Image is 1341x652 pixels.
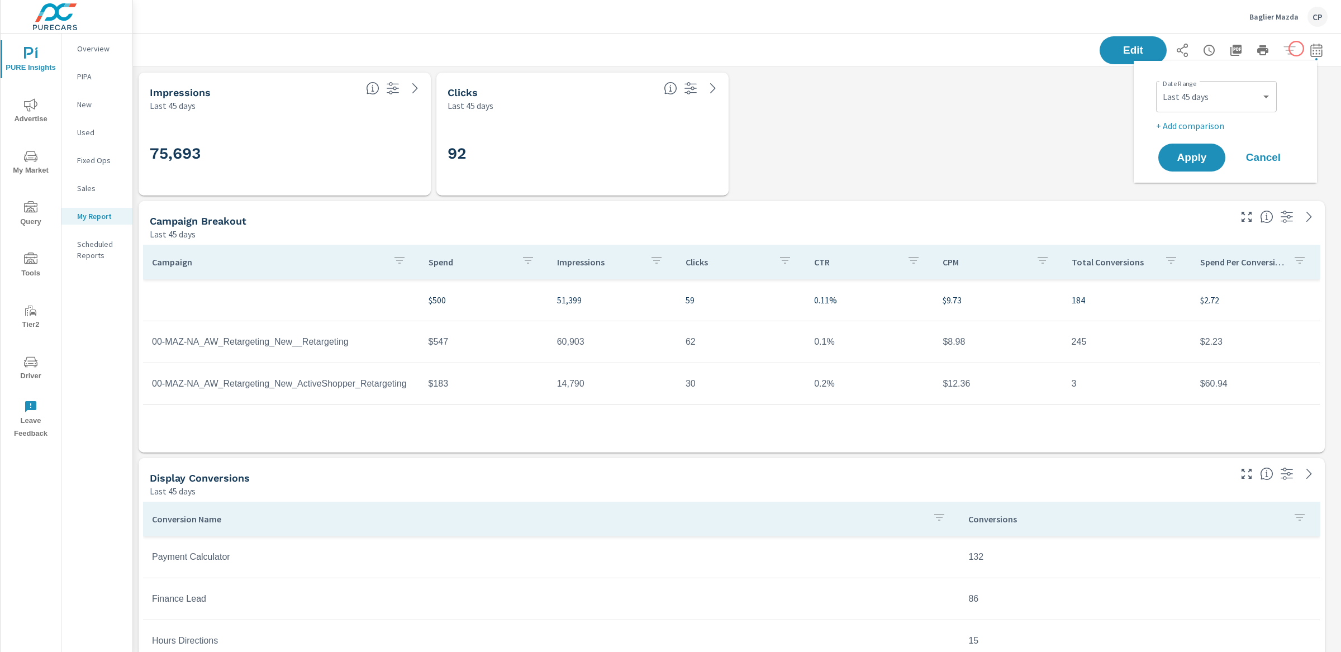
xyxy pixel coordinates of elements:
[686,256,769,268] p: Clicks
[4,304,58,331] span: Tier2
[557,256,641,268] p: Impressions
[366,82,379,95] span: The number of times an ad was shown on your behalf.
[150,472,250,484] h5: Display Conversions
[1307,7,1328,27] div: CP
[1111,45,1155,55] span: Edit
[677,370,805,398] td: 30
[4,253,58,280] span: Tools
[152,513,924,525] p: Conversion Name
[77,71,123,82] p: PIPA
[4,47,58,74] span: PURE Insights
[814,293,925,307] p: 0.11%
[805,328,934,356] td: 0.1%
[429,293,539,307] p: $500
[77,211,123,222] p: My Report
[1252,39,1274,61] button: Print Report
[1072,256,1155,268] p: Total Conversions
[4,201,58,229] span: Query
[150,87,211,98] h5: Impressions
[61,40,132,57] div: Overview
[1158,144,1225,172] button: Apply
[934,370,1062,398] td: $12.36
[4,98,58,126] span: Advertise
[686,293,796,307] p: 59
[61,180,132,197] div: Sales
[805,370,934,398] td: 0.2%
[1241,153,1286,163] span: Cancel
[1063,328,1191,356] td: 245
[77,239,123,261] p: Scheduled Reports
[77,43,123,54] p: Overview
[61,152,132,169] div: Fixed Ops
[150,99,196,112] p: Last 45 days
[1063,370,1191,398] td: 3
[1171,39,1193,61] button: Share Report
[150,227,196,241] p: Last 45 days
[1300,465,1318,483] a: See more details in report
[4,150,58,177] span: My Market
[1230,144,1297,172] button: Cancel
[1191,370,1320,398] td: $60.94
[943,293,1053,307] p: $9.73
[77,183,123,194] p: Sales
[429,256,512,268] p: Spend
[1169,153,1214,163] span: Apply
[1072,293,1182,307] p: 184
[61,124,132,141] div: Used
[1200,256,1284,268] p: Spend Per Conversion
[934,328,1062,356] td: $8.98
[1200,293,1311,307] p: $2.72
[150,484,196,498] p: Last 45 days
[77,99,123,110] p: New
[1156,119,1299,132] p: + Add comparison
[704,79,722,97] a: See more details in report
[143,585,959,613] td: Finance Lead
[677,328,805,356] td: 62
[1238,208,1256,226] button: Make Fullscreen
[4,400,58,440] span: Leave Feedback
[959,543,1320,571] td: 132
[1238,465,1256,483] button: Make Fullscreen
[77,155,123,166] p: Fixed Ops
[4,355,58,383] span: Driver
[968,513,1284,525] p: Conversions
[406,79,424,97] a: See more details in report
[1249,12,1299,22] p: Baglier Mazda
[548,370,677,398] td: 14,790
[152,256,384,268] p: Campaign
[814,256,898,268] p: CTR
[77,127,123,138] p: Used
[1260,467,1273,480] span: Display Conversions include Actions, Leads and Unmapped Conversions
[557,293,668,307] p: 51,399
[61,96,132,113] div: New
[448,87,478,98] h5: Clicks
[548,328,677,356] td: 60,903
[150,144,420,163] h3: 75,693
[1191,328,1320,356] td: $2.23
[61,68,132,85] div: PIPA
[150,215,246,227] h5: Campaign Breakout
[943,256,1026,268] p: CPM
[448,99,493,112] p: Last 45 days
[448,144,717,163] h3: 92
[1305,39,1328,61] button: Select Date Range
[664,82,677,95] span: The number of times an ad was clicked by a consumer.
[420,370,548,398] td: $183
[1,34,61,445] div: nav menu
[143,370,420,398] td: 00-MAZ-NA_AW_Retargeting_New_ActiveShopper_Retargeting
[1260,210,1273,223] span: This is a summary of Display performance results by campaign. Each column can be sorted.
[420,328,548,356] td: $547
[1300,208,1318,226] a: See more details in report
[1100,36,1167,64] button: Edit
[61,208,132,225] div: My Report
[143,543,959,571] td: Payment Calculator
[959,585,1320,613] td: 86
[143,328,420,356] td: 00-MAZ-NA_AW_Retargeting_New__Retargeting
[61,236,132,264] div: Scheduled Reports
